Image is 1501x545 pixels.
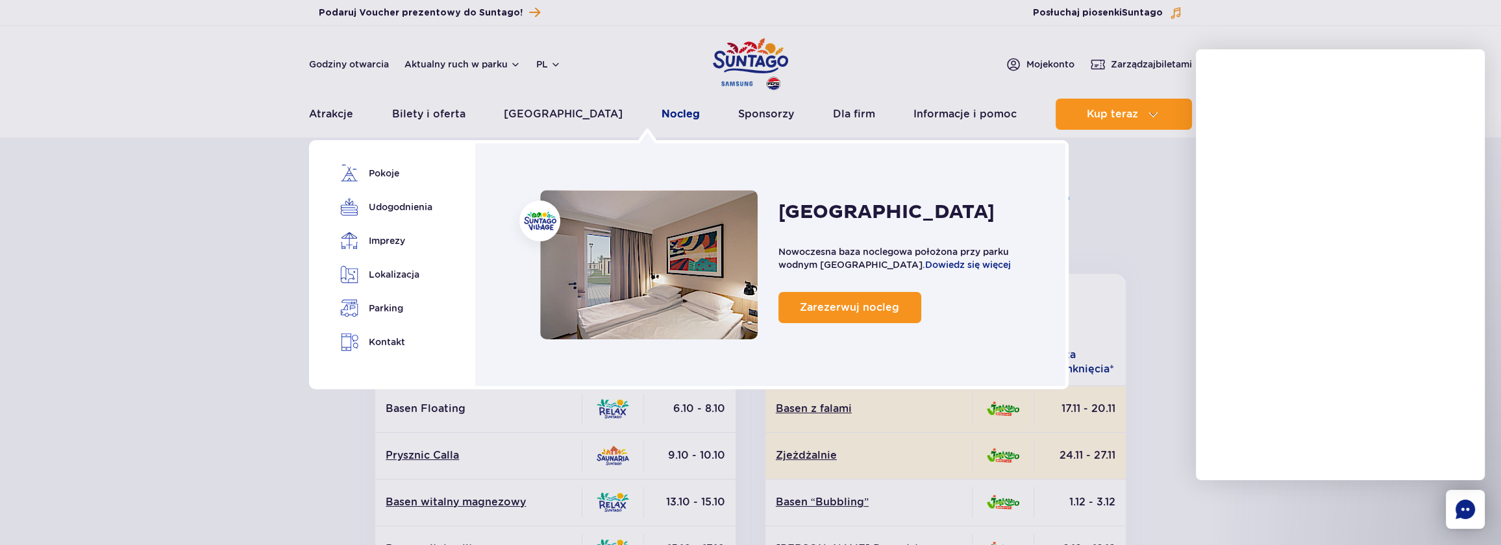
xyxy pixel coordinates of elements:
[309,58,389,71] a: Godziny otwarcia
[340,164,428,182] a: Pokoje
[540,190,758,339] a: Nocleg
[778,200,995,224] h2: [GEOGRAPHIC_DATA]
[340,232,428,250] a: Imprezy
[778,292,921,323] a: Zarezerwuj nocleg
[738,99,794,130] a: Sponsorzy
[1056,99,1192,130] button: Kup teraz
[1196,49,1485,480] iframe: chatbot
[1006,56,1074,72] a: Mojekonto
[1111,58,1192,71] span: Zarządzaj biletami
[404,59,521,69] button: Aktualny ruch w parku
[309,99,353,130] a: Atrakcje
[340,299,428,317] a: Parking
[800,301,899,313] span: Zarezerwuj nocleg
[925,260,1011,270] a: Dowiedz się więcej
[662,99,700,130] a: Nocleg
[833,99,875,130] a: Dla firm
[340,265,428,284] a: Lokalizacja
[1446,490,1485,529] div: Chat
[340,333,428,352] a: Kontakt
[524,212,556,230] img: Suntago
[504,99,623,130] a: [GEOGRAPHIC_DATA]
[392,99,465,130] a: Bilety i oferta
[1026,58,1074,71] span: Moje konto
[340,198,428,216] a: Udogodnienia
[913,99,1017,130] a: Informacje i pomoc
[1086,108,1137,120] span: Kup teraz
[1090,56,1192,72] a: Zarządzajbiletami
[778,245,1039,271] p: Nowoczesna baza noclegowa położona przy parku wodnym [GEOGRAPHIC_DATA].
[536,58,561,71] button: pl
